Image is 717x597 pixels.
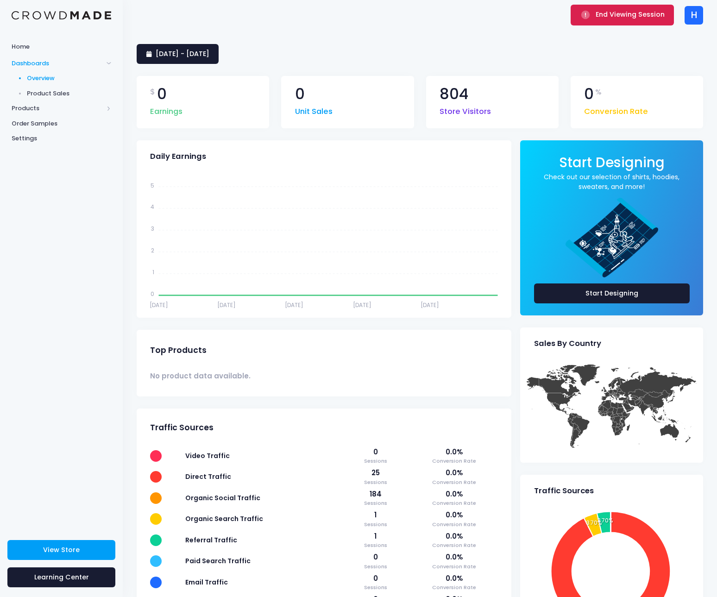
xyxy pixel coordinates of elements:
[185,535,237,545] span: Referral Traffic
[410,478,498,486] span: Conversion Rate
[350,489,402,499] span: 184
[150,371,251,381] span: No product data available.
[410,489,498,499] span: 0.0%
[185,556,251,566] span: Paid Search Traffic
[350,573,402,584] span: 0
[353,301,371,308] tspan: [DATE]
[559,161,665,170] a: Start Designing
[12,59,103,68] span: Dashboards
[350,531,402,541] span: 1
[595,87,602,98] span: %
[410,457,498,465] span: Conversion Rate
[410,468,498,478] span: 0.0%
[151,203,154,211] tspan: 4
[150,101,182,118] span: Earnings
[534,172,690,192] a: Check out our selection of shirts, hoodies, sweaters, and more!
[410,447,498,457] span: 0.0%
[150,423,214,433] span: Traffic Sources
[584,87,594,102] span: 0
[27,74,112,83] span: Overview
[150,152,206,161] span: Daily Earnings
[559,153,665,172] span: Start Designing
[350,510,402,520] span: 1
[12,134,111,143] span: Settings
[151,181,154,189] tspan: 5
[152,268,154,276] tspan: 1
[410,541,498,549] span: Conversion Rate
[410,499,498,507] span: Conversion Rate
[350,468,402,478] span: 25
[151,290,154,298] tspan: 0
[350,447,402,457] span: 0
[137,44,219,64] a: [DATE] - [DATE]
[157,87,167,102] span: 0
[350,499,402,507] span: Sessions
[27,89,112,98] span: Product Sales
[295,101,333,118] span: Unit Sales
[571,5,674,25] button: End Viewing Session
[185,578,228,587] span: Email Traffic
[410,584,498,591] span: Conversion Rate
[156,49,209,58] span: [DATE] - [DATE]
[534,339,601,348] span: Sales By Country
[285,301,303,308] tspan: [DATE]
[440,87,468,102] span: 804
[421,301,439,308] tspan: [DATE]
[534,486,594,496] span: Traffic Sources
[151,225,154,233] tspan: 3
[440,101,491,118] span: Store Visitors
[217,301,236,308] tspan: [DATE]
[151,246,154,254] tspan: 2
[410,531,498,541] span: 0.0%
[350,552,402,562] span: 0
[596,10,665,19] span: End Viewing Session
[12,119,111,128] span: Order Samples
[350,457,402,465] span: Sessions
[410,573,498,584] span: 0.0%
[410,521,498,528] span: Conversion Rate
[410,563,498,571] span: Conversion Rate
[295,87,305,102] span: 0
[350,478,402,486] span: Sessions
[185,472,231,481] span: Direct Traffic
[150,301,168,308] tspan: [DATE]
[350,521,402,528] span: Sessions
[7,567,115,587] a: Learning Center
[7,540,115,560] a: View Store
[12,11,111,20] img: Logo
[12,104,103,113] span: Products
[150,87,155,98] span: $
[350,563,402,571] span: Sessions
[534,283,690,303] a: Start Designing
[185,514,263,523] span: Organic Search Traffic
[185,451,230,460] span: Video Traffic
[410,510,498,520] span: 0.0%
[350,584,402,591] span: Sessions
[34,572,89,582] span: Learning Center
[685,6,703,25] div: H
[12,42,111,51] span: Home
[584,101,648,118] span: Conversion Rate
[150,346,207,355] span: Top Products
[185,493,260,503] span: Organic Social Traffic
[410,552,498,562] span: 0.0%
[43,545,80,554] span: View Store
[350,541,402,549] span: Sessions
